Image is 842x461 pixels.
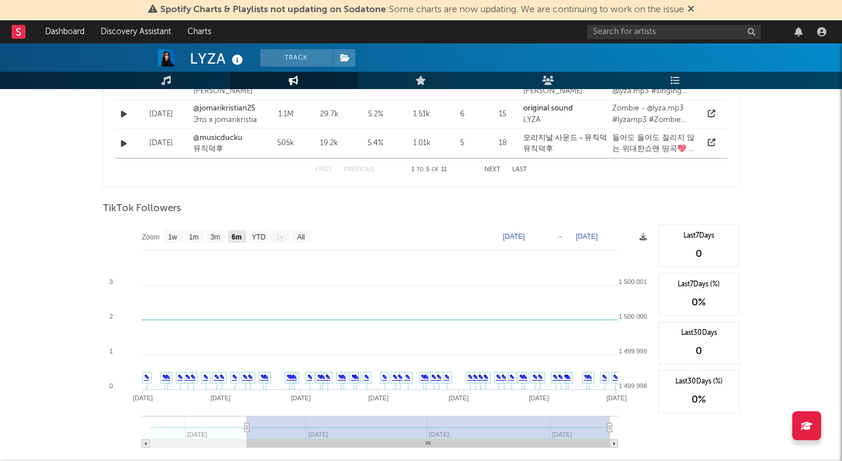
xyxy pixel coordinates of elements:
[263,138,309,149] div: 505k
[523,143,615,155] div: 뮤직덕후
[193,103,257,115] a: @jomarikristian25
[606,394,627,401] text: [DATE]
[665,393,733,407] div: 0 %
[210,394,230,401] text: [DATE]
[665,231,733,241] div: Last 7 Days
[576,233,598,241] text: [DATE]
[338,374,343,381] a: ✎
[417,167,424,172] span: to
[483,374,488,381] a: ✎
[523,86,583,97] div: [PERSON_NAME]
[142,233,160,241] text: Zoom
[473,374,478,381] a: ✎
[320,374,325,381] a: ✎
[488,138,517,149] div: 18
[556,233,563,241] text: →
[484,167,501,173] button: Next
[351,374,356,381] a: ✎
[407,138,436,149] div: 1.01k
[103,202,181,216] span: TikTok Followers
[512,167,527,173] button: Last
[260,49,333,67] button: Track
[144,374,149,381] a: ✎
[260,374,266,381] a: ✎
[587,374,592,381] a: ✎
[444,374,450,381] a: ✎
[619,382,647,389] text: 1 499 998
[162,374,167,381] a: ✎
[165,374,170,381] a: ✎
[179,20,219,43] a: Charts
[665,377,733,387] div: Last 30 Days (%)
[292,374,297,381] a: ✎
[276,233,284,241] text: 1y
[364,374,369,381] a: ✎
[405,374,410,381] a: ✎
[315,138,344,149] div: 19.2k
[665,279,733,290] div: Last 7 Days (%)
[203,374,208,381] a: ✎
[160,5,684,14] span: : Some charts are now updating. We are continuing to work on the issue
[190,49,246,68] div: LYZA
[189,233,198,241] text: 1m
[251,233,265,241] text: YTD
[297,233,304,241] text: All
[93,20,179,43] a: Discovery Assistant
[407,109,436,120] div: 1.51k
[532,374,538,381] a: ✎
[523,132,615,155] a: 오리지널 사운드 - 뮤직덕후뮤직덕후
[496,374,501,381] a: ✎
[503,233,525,241] text: [DATE]
[291,394,311,401] text: [DATE]
[442,109,483,120] div: 6
[193,115,257,126] div: Это я jomarikristian
[109,313,112,320] text: 2
[584,374,589,381] a: ✎
[613,374,618,381] a: ✎
[193,143,257,155] div: 뮤직덕후
[231,233,241,241] text: 6m
[564,374,569,381] a: ✎
[190,374,196,381] a: ✎
[523,105,573,112] strong: original sound
[242,374,248,381] a: ✎
[398,374,403,381] a: ✎
[133,394,153,401] text: [DATE]
[523,134,615,142] strong: 오리지널 사운드 - 뮤직덕후
[344,167,374,173] button: Previous
[193,86,257,97] div: [PERSON_NAME]
[398,163,461,177] div: 1 5 11
[501,374,506,381] a: ✎
[468,374,473,381] a: ✎
[214,374,219,381] a: ✎
[341,374,346,381] a: ✎
[424,374,429,381] a: ✎
[488,109,517,120] div: 15
[392,374,398,381] a: ✎
[263,374,269,381] a: ✎
[315,167,332,173] button: First
[317,374,322,381] a: ✎
[442,138,483,149] div: 5
[523,103,573,126] a: original soundLYZA
[160,5,386,14] span: Spotify Charts & Playlists not updating on Sodatone
[665,247,733,261] div: 0
[478,374,483,381] a: ✎
[432,167,439,172] span: of
[368,394,388,401] text: [DATE]
[350,109,402,120] div: 5.2 %
[109,278,112,285] text: 3
[665,328,733,338] div: Last 30 Days
[135,109,187,120] div: [DATE]
[350,138,402,149] div: 5.4 %
[307,374,312,381] a: ✎
[219,374,225,381] a: ✎
[286,374,292,381] a: ✎
[135,138,187,149] div: [DATE]
[325,374,330,381] a: ✎
[109,382,112,389] text: 0
[587,25,761,39] input: Search for artists
[263,109,309,120] div: 1.1M
[168,233,177,241] text: 1w
[448,394,469,401] text: [DATE]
